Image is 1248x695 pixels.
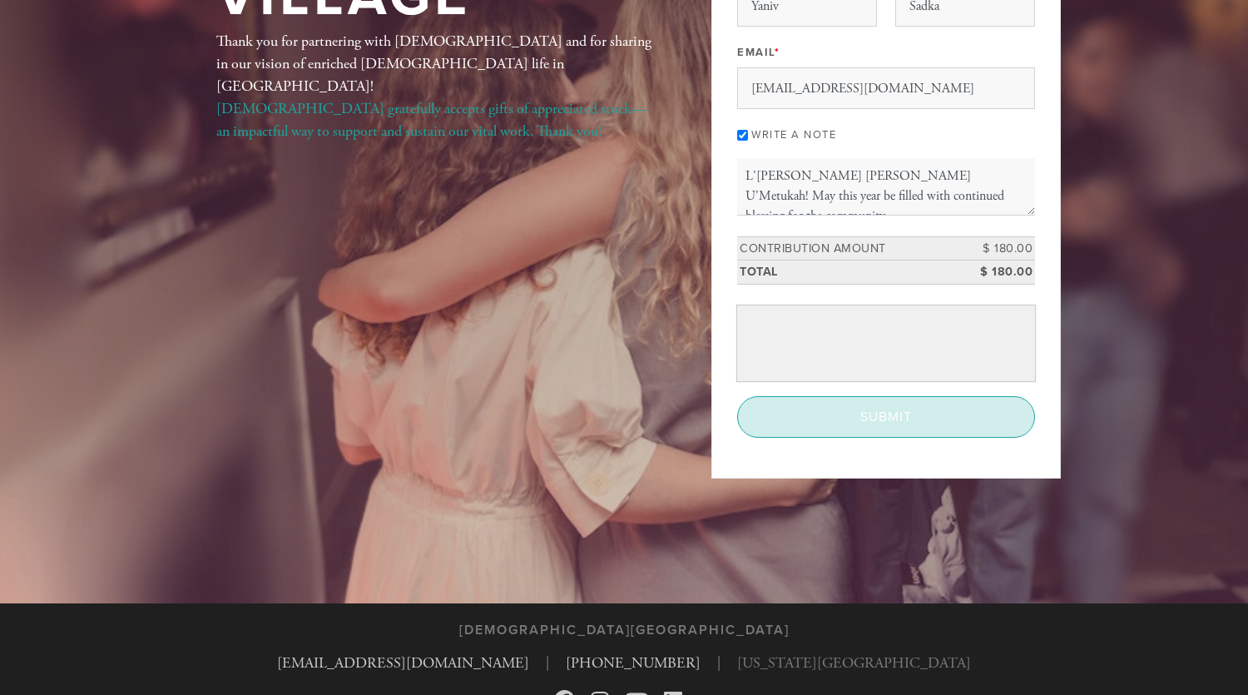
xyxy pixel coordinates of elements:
td: $ 180.00 [960,261,1035,285]
span: | [546,652,549,674]
td: Total [737,261,960,285]
span: This field is required. [775,46,780,59]
label: Email [737,45,780,60]
input: Submit [737,396,1035,438]
div: Thank you for partnering with [DEMOGRAPHIC_DATA] and for sharing in our vision of enriched [DEMOG... [216,30,657,142]
span: | [717,652,721,674]
td: $ 180.00 [960,236,1035,261]
iframe: Secure payment input frame [740,309,1032,378]
a: [DEMOGRAPHIC_DATA] gratefully accepts gifts of appreciated stock—an impactful way to support and ... [216,99,646,141]
td: Contribution Amount [737,236,960,261]
label: Write a note [751,128,836,141]
a: [EMAIL_ADDRESS][DOMAIN_NAME] [277,653,529,673]
h3: [DEMOGRAPHIC_DATA][GEOGRAPHIC_DATA] [459,623,790,638]
a: [PHONE_NUMBER] [566,653,701,673]
span: [US_STATE][GEOGRAPHIC_DATA] [737,652,971,674]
